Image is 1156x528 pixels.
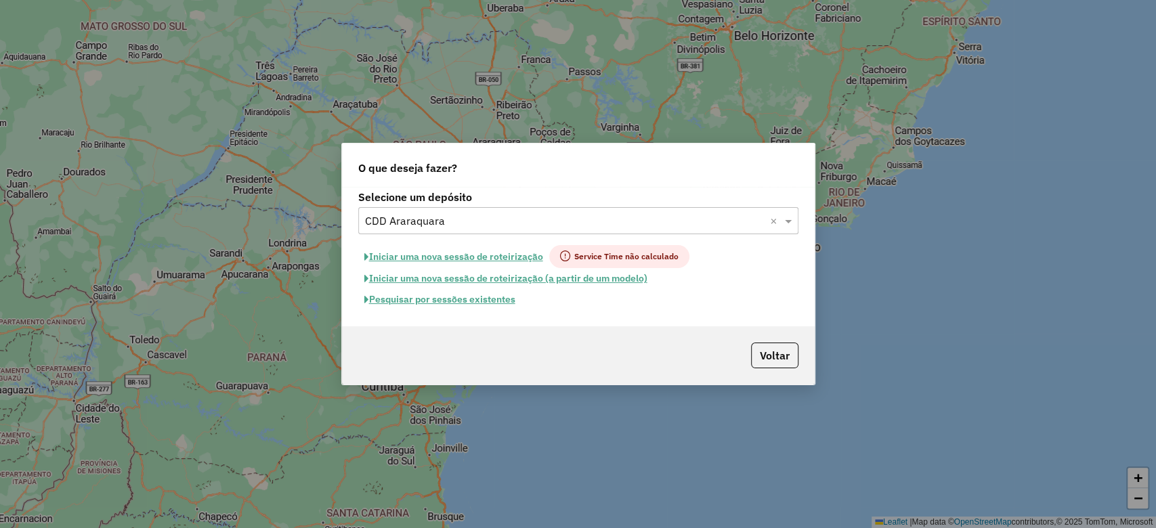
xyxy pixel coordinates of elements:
[358,289,521,310] button: Pesquisar por sessões existentes
[770,213,782,229] span: Clear all
[358,189,798,205] label: Selecione um depósito
[358,160,457,176] span: O que deseja fazer?
[549,245,689,268] span: Service Time não calculado
[751,343,798,368] button: Voltar
[358,245,549,268] button: Iniciar uma nova sessão de roteirização
[358,268,654,289] button: Iniciar uma nova sessão de roteirização (a partir de um modelo)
